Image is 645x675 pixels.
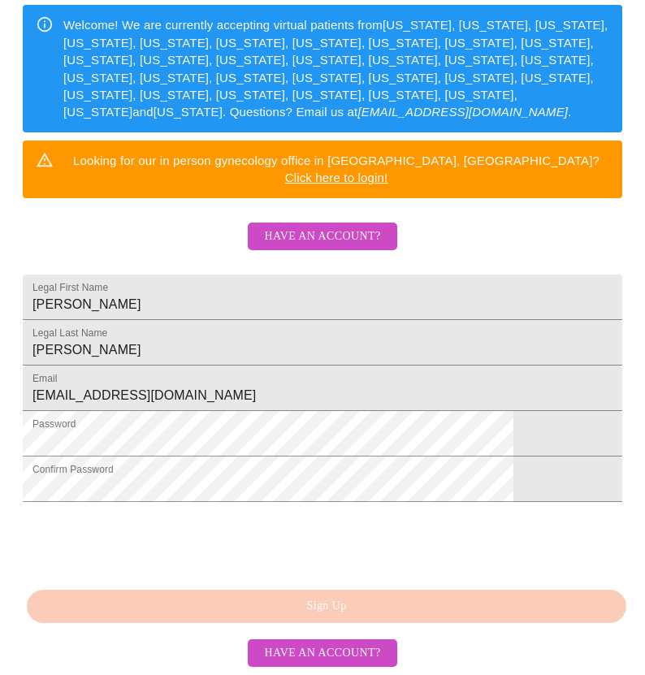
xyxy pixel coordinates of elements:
span: Have an account? [264,227,380,247]
span: Have an account? [264,643,380,664]
div: Welcome! We are currently accepting virtual patients from [US_STATE], [US_STATE], [US_STATE], [US... [63,10,609,128]
button: Have an account? [248,639,396,668]
iframe: reCAPTCHA [23,510,270,573]
a: Have an account? [244,240,400,254]
a: Have an account? [244,645,400,659]
a: Click here to login! [285,171,388,184]
em: [EMAIL_ADDRESS][DOMAIN_NAME] [357,105,568,119]
button: Have an account? [248,223,396,251]
div: Looking for our in person gynecology office in [GEOGRAPHIC_DATA], [GEOGRAPHIC_DATA]? [63,145,609,193]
